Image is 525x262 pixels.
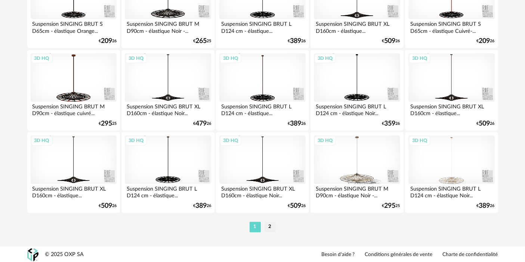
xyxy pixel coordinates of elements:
[125,19,211,34] div: Suspension SINGING BRUT M D90cm - élastique Noir -...
[101,38,112,44] span: 209
[479,203,490,209] span: 389
[290,38,301,44] span: 389
[290,203,301,209] span: 509
[216,50,309,130] a: 3D HQ Suspension SINGING BRUT L D124 cm - élastique... €38926
[385,203,396,209] span: 295
[195,121,207,126] span: 479
[220,136,241,145] div: 3D HQ
[382,38,400,44] div: € 26
[314,184,400,199] div: Suspension SINGING BRUT M D90cm - élastique Noir -...
[31,184,117,199] div: Suspension SINGING BRUT XL D160cm - élastique...
[101,121,112,126] span: 295
[311,132,403,213] a: 3D HQ Suspension SINGING BRUT M D90cm - élastique Noir -... €29525
[219,19,305,34] div: Suspension SINGING BRUT L D124 cm - élastique...
[125,136,147,145] div: 3D HQ
[382,121,400,126] div: € 26
[408,19,494,34] div: Suspension SINGING BRUT S D65cm - élastique Cuivré-...
[314,136,336,145] div: 3D HQ
[408,102,494,117] div: Suspension SINGING BRUT XL D160cm - élastique...
[314,102,400,117] div: Suspension SINGING BRUT L D124 cm - élastique Noir...
[99,38,117,44] div: € 26
[250,222,261,232] li: 1
[405,132,498,213] a: 3D HQ Suspension SINGING BRUT L D124 cm - élastique Noir... €38926
[409,53,430,63] div: 3D HQ
[125,184,211,199] div: Suspension SINGING BRUT L D124 cm - élastique...
[193,38,211,44] div: € 25
[365,252,433,258] a: Conditions générales de vente
[31,102,117,117] div: Suspension SINGING BRUT M D90cm - élastique cuivré...
[101,203,112,209] span: 509
[99,203,117,209] div: € 26
[193,203,211,209] div: € 26
[477,121,495,126] div: € 26
[477,203,495,209] div: € 26
[265,222,276,232] li: 2
[290,121,301,126] span: 389
[220,53,241,63] div: 3D HQ
[27,50,120,130] a: 3D HQ Suspension SINGING BRUT M D90cm - élastique cuivré... €29525
[121,50,214,130] a: 3D HQ Suspension SINGING BRUT XL D160cm - élastique Noir... €47926
[311,50,403,130] a: 3D HQ Suspension SINGING BRUT L D124 cm - élastique Noir... €35926
[193,121,211,126] div: € 26
[31,53,53,63] div: 3D HQ
[121,132,214,213] a: 3D HQ Suspension SINGING BRUT L D124 cm - élastique... €38926
[45,251,84,258] div: © 2025 OXP SA
[382,203,400,209] div: € 25
[405,50,498,130] a: 3D HQ Suspension SINGING BRUT XL D160cm - élastique... €50926
[27,132,120,213] a: 3D HQ Suspension SINGING BRUT XL D160cm - élastique... €50926
[216,132,309,213] a: 3D HQ Suspension SINGING BRUT XL D160cm - élastique Noir... €50926
[408,184,494,199] div: Suspension SINGING BRUT L D124 cm - élastique Noir...
[31,19,117,34] div: Suspension SINGING BRUT S D65cm - élastique Orange...
[314,19,400,34] div: Suspension SINGING BRUT XL D160cm - élastique...
[477,38,495,44] div: € 26
[443,252,498,258] a: Charte de confidentialité
[385,38,396,44] span: 509
[288,203,306,209] div: € 26
[219,184,305,199] div: Suspension SINGING BRUT XL D160cm - élastique Noir...
[195,38,207,44] span: 265
[479,121,490,126] span: 509
[385,121,396,126] span: 359
[322,252,355,258] a: Besoin d'aide ?
[27,248,38,261] img: OXP
[288,121,306,126] div: € 26
[31,136,53,145] div: 3D HQ
[409,136,430,145] div: 3D HQ
[479,38,490,44] span: 209
[314,53,336,63] div: 3D HQ
[195,203,207,209] span: 389
[219,102,305,117] div: Suspension SINGING BRUT L D124 cm - élastique...
[288,38,306,44] div: € 26
[125,102,211,117] div: Suspension SINGING BRUT XL D160cm - élastique Noir...
[99,121,117,126] div: € 25
[125,53,147,63] div: 3D HQ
